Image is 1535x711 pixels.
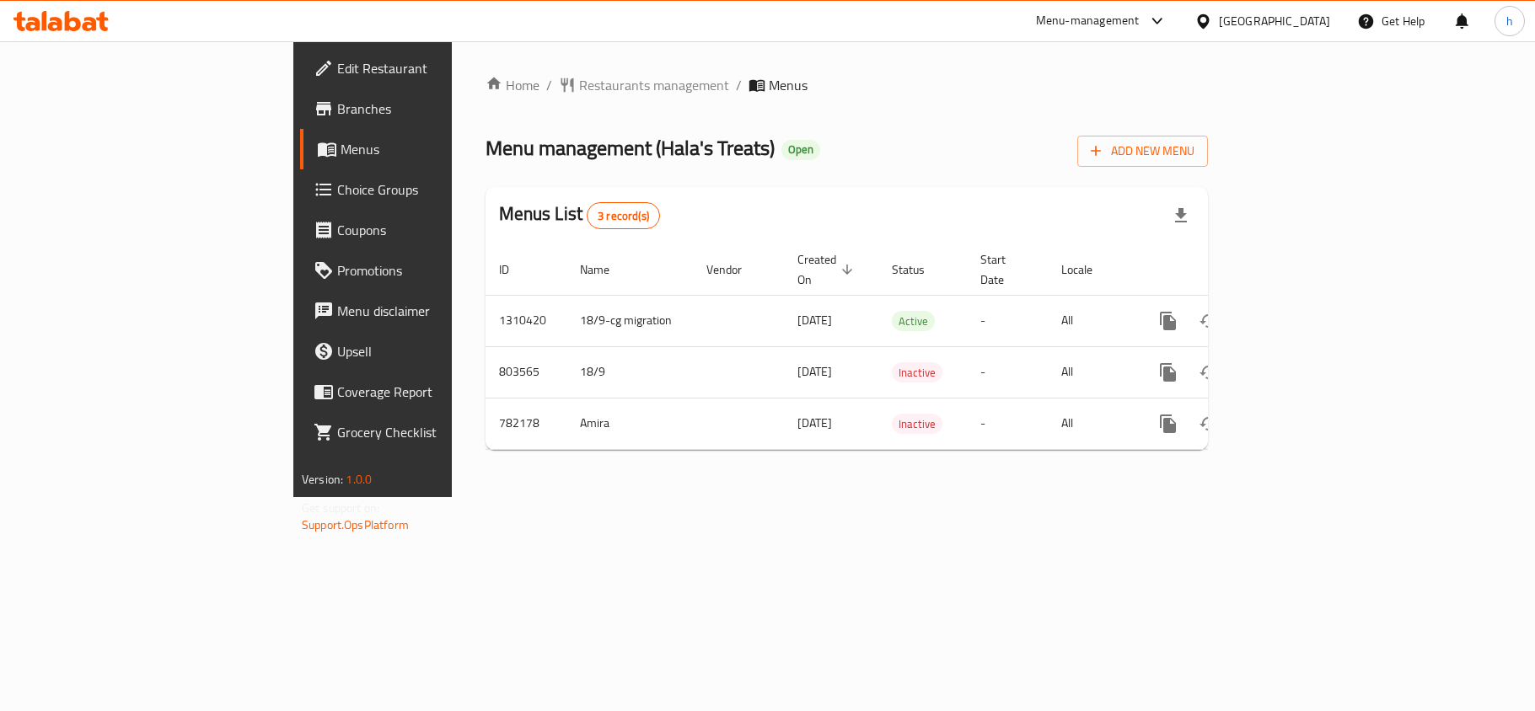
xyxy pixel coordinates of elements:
span: Restaurants management [579,75,729,95]
td: All [1048,398,1135,449]
span: Coverage Report [337,382,536,402]
span: Grocery Checklist [337,422,536,442]
div: Open [781,140,820,160]
div: Total records count [587,202,660,229]
div: Active [892,311,935,331]
div: Inactive [892,362,942,382]
span: 1.0.0 [346,468,372,490]
a: Choice Groups [300,169,550,210]
a: Coverage Report [300,372,550,412]
span: Menus [341,139,536,159]
div: Menu-management [1036,11,1140,31]
span: [DATE] [797,361,832,382]
td: 18/9-cg migration [566,295,693,346]
a: Edit Restaurant [300,48,550,88]
div: Export file [1161,195,1201,236]
span: Name [580,259,631,280]
th: Actions [1135,244,1323,296]
span: [DATE] [797,309,832,331]
span: Coupons [337,220,536,240]
a: Menus [300,129,550,169]
span: ID [499,259,531,280]
span: 3 record(s) [588,208,659,224]
a: Grocery Checklist [300,412,550,452]
span: Version: [302,468,343,490]
button: more [1148,301,1189,341]
li: / [736,75,742,95]
span: Menu management ( Hala's Treats ) [486,129,775,167]
h2: Menus List [499,201,660,229]
td: - [967,295,1048,346]
span: h [1506,12,1513,30]
span: Edit Restaurant [337,58,536,78]
span: Start Date [980,249,1028,290]
td: 18/9 [566,346,693,398]
td: All [1048,295,1135,346]
a: Restaurants management [559,75,729,95]
a: Menu disclaimer [300,291,550,331]
a: Promotions [300,250,550,291]
button: Add New Menu [1077,136,1208,167]
span: Created On [797,249,858,290]
nav: breadcrumb [486,75,1208,95]
td: - [967,346,1048,398]
div: [GEOGRAPHIC_DATA] [1219,12,1330,30]
td: - [967,398,1048,449]
a: Coupons [300,210,550,250]
a: Branches [300,88,550,129]
a: Support.OpsPlatform [302,514,409,536]
span: Inactive [892,414,942,434]
td: All [1048,346,1135,398]
span: Vendor [706,259,764,280]
span: Active [892,312,935,331]
span: [DATE] [797,412,832,434]
span: Get support on: [302,497,379,519]
button: Change Status [1189,352,1229,393]
div: Inactive [892,414,942,434]
span: Upsell [337,341,536,361]
a: Upsell [300,331,550,372]
button: Change Status [1189,404,1229,444]
span: Branches [337,99,536,119]
span: Add New Menu [1091,141,1194,162]
span: Status [892,259,947,280]
span: Menu disclaimer [337,301,536,321]
span: Open [781,142,820,157]
span: Inactive [892,363,942,382]
span: Menus [769,75,808,95]
span: Promotions [337,260,536,281]
td: Amira [566,398,693,449]
span: Locale [1061,259,1114,280]
table: enhanced table [486,244,1323,450]
button: more [1148,352,1189,393]
button: more [1148,404,1189,444]
span: Choice Groups [337,179,536,200]
button: Change Status [1189,301,1229,341]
